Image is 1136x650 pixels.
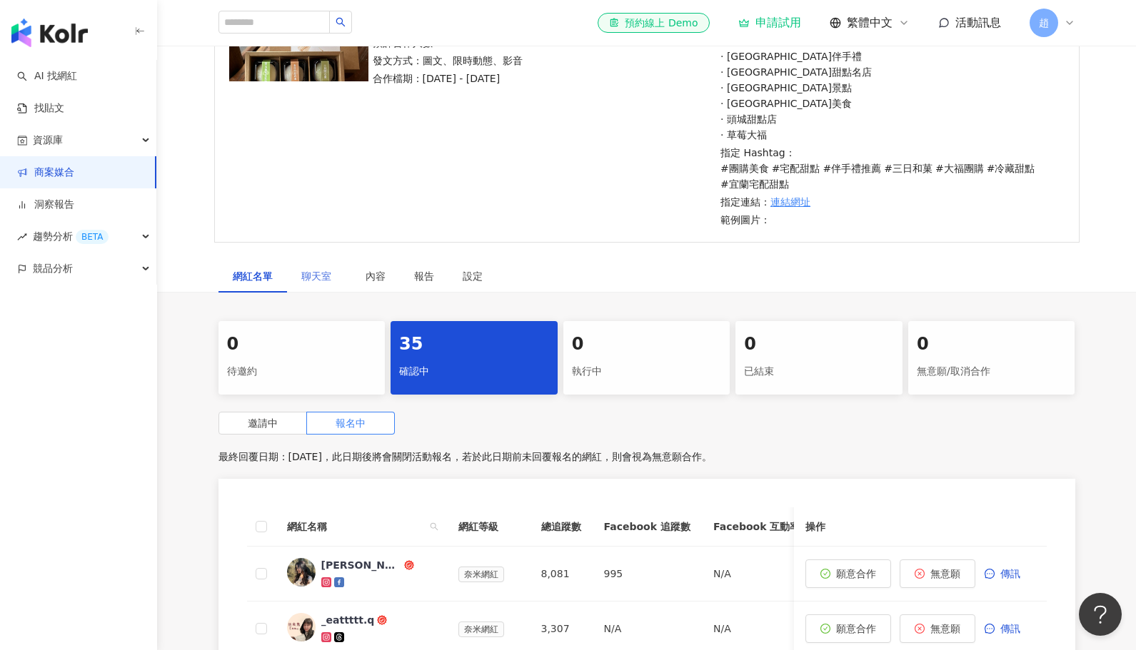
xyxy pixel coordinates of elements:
button: 願意合作 [805,614,891,643]
a: 預約線上 Demo [598,13,709,33]
p: #大福團購 [935,161,984,176]
td: N/A [702,547,811,601]
img: KOL Avatar [287,613,316,641]
iframe: Help Scout Beacon - Open [1079,593,1122,636]
div: 0 [572,332,722,357]
a: 洞察報告 [17,198,74,212]
p: 指定 Hashtag： [720,145,1060,192]
span: 網紅名稱 [287,519,424,534]
td: 995 [593,547,702,601]
span: 願意合作 [836,568,876,579]
div: 網紅名單 [233,268,273,284]
span: 活動訊息 [955,16,1001,29]
button: 無意願 [900,614,975,643]
div: 已結束 [744,360,894,384]
span: check-circle [820,569,830,579]
span: 邀請中 [248,417,278,429]
p: #伴手禮推薦 [823,161,881,176]
p: 範例圖片： [720,212,1060,228]
button: 傳訊 [984,559,1035,588]
span: search [427,516,441,537]
span: 無意願 [930,623,960,634]
span: 奈米網紅 [458,621,504,637]
div: 設定 [463,268,483,284]
div: 確認中 [399,360,549,384]
span: 資源庫 [33,124,63,156]
span: close-circle [915,569,925,579]
p: #宅配甜點 [772,161,820,176]
div: 報告 [414,268,434,284]
span: 聊天室 [301,271,337,281]
span: 報名中 [336,417,366,429]
p: 指定連結： [720,194,1060,210]
div: 0 [917,332,1067,357]
a: searchAI 找網紅 [17,69,77,83]
span: 願意合作 [836,623,876,634]
th: Facebook 追蹤數 [593,507,702,547]
span: 趨勢分析 [33,220,109,253]
span: 繁體中文 [847,15,893,31]
span: check-circle [820,624,830,634]
span: 競品分析 [33,253,73,285]
span: message [985,624,995,634]
button: 無意願 [900,559,975,588]
p: #三日和菓 [884,161,933,176]
span: 趙 [1039,15,1049,31]
div: 無意願/取消合作 [917,360,1067,384]
span: 傳訊 [1000,568,1020,579]
div: 待邀約 [227,360,377,384]
a: 找貼文 [17,101,64,116]
span: 傳訊 [1000,623,1020,634]
img: KOL Avatar [287,558,316,586]
button: 願意合作 [805,559,891,588]
div: 0 [227,332,377,357]
p: 合作檔期：[DATE] - [DATE] [373,71,623,86]
p: 最終回覆日期：[DATE]，此日期後將會關閉活動報名，若於此日期前未回覆報名的網紅，則會視為無意願合作。 [218,446,1075,467]
a: 申請試用 [738,16,801,30]
span: message [985,569,995,579]
div: 執行中 [572,360,722,384]
img: logo [11,19,88,47]
div: _eattttt.q [321,613,375,627]
p: #團購美食 [720,161,769,176]
p: 發文方式：圖文、限時動態、影音 [373,53,623,68]
p: #冷藏甜點 [987,161,1035,176]
a: 連結網址 [770,194,810,210]
th: 網紅等級 [447,507,530,547]
button: 傳訊 [984,614,1035,643]
span: 奈米網紅 [458,567,504,582]
div: 預約線上 Demo [609,16,698,30]
td: 8,081 [530,547,593,601]
th: 總追蹤數 [530,507,593,547]
span: rise [17,232,27,242]
span: 無意願 [930,568,960,579]
span: search [430,522,438,531]
a: 商案媒合 [17,166,74,180]
p: #宜蘭宅配甜點 [720,176,789,192]
div: 內容 [366,268,386,284]
div: 0 [744,332,894,357]
div: 35 [399,332,549,357]
span: close-circle [915,624,925,634]
th: Facebook 互動率 [702,507,811,547]
th: 操作 [794,507,1047,547]
span: search [336,17,346,27]
div: [PERSON_NAME] [321,558,401,572]
div: BETA [76,230,109,244]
